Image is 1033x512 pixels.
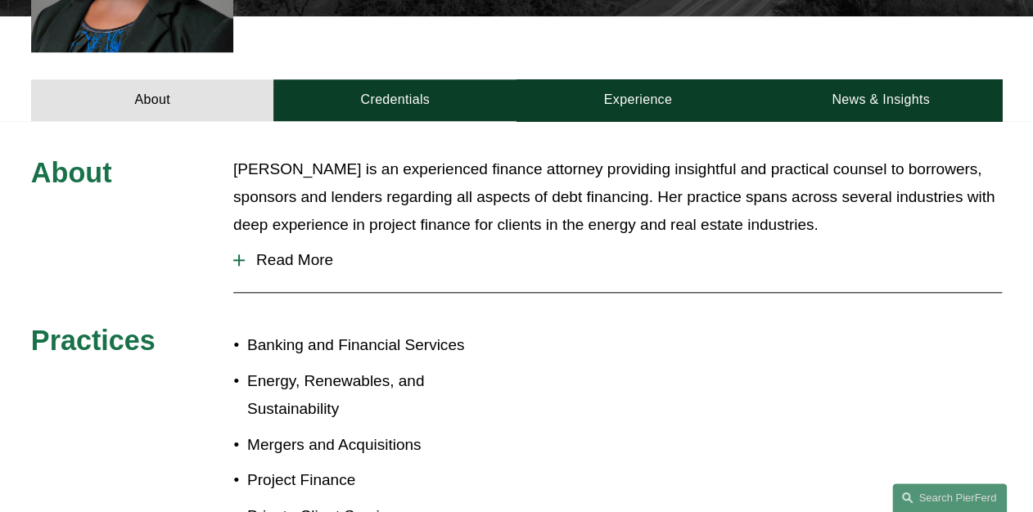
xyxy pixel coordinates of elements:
p: Banking and Financial Services [247,331,516,359]
p: Project Finance [247,466,516,494]
a: About [31,79,274,121]
span: Read More [245,251,1002,269]
button: Read More [233,239,1002,281]
a: Experience [516,79,760,121]
p: Energy, Renewables, and Sustainability [247,367,516,424]
p: Mergers and Acquisitions [247,431,516,459]
a: News & Insights [760,79,1003,121]
a: Search this site [892,483,1007,512]
span: About [31,157,112,188]
span: Practices [31,325,156,356]
p: [PERSON_NAME] is an experienced finance attorney providing insightful and practical counsel to bo... [233,155,1002,240]
a: Credentials [273,79,516,121]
